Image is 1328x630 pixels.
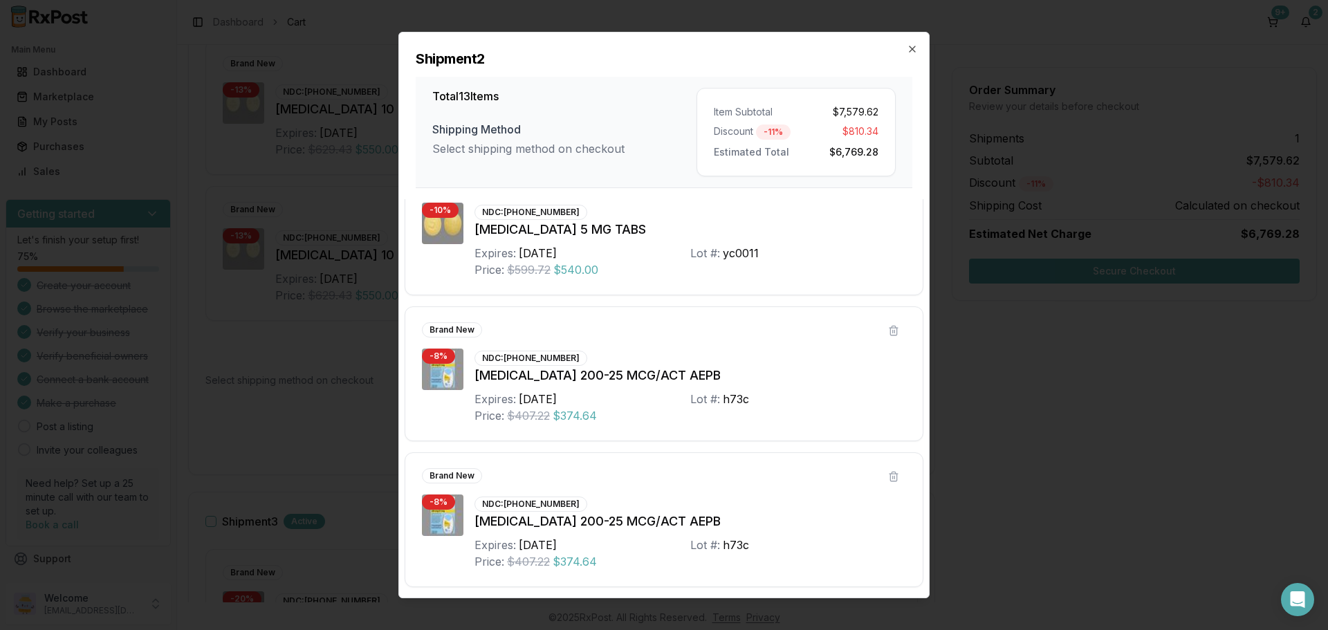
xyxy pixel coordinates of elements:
[690,391,720,407] div: Lot #:
[756,124,791,140] div: - 11 %
[519,245,557,261] div: [DATE]
[432,121,697,138] div: Shipping Method
[432,88,697,104] h3: Total 13 Items
[690,537,720,553] div: Lot #:
[474,205,587,220] div: NDC: [PHONE_NUMBER]
[474,512,906,531] div: [MEDICAL_DATA] 200-25 MCG/ACT AEPB
[474,261,504,278] div: Price:
[723,245,759,261] div: yc0011
[474,497,587,512] div: NDC: [PHONE_NUMBER]
[474,391,516,407] div: Expires:
[422,203,459,218] div: - 10 %
[474,537,516,553] div: Expires:
[723,537,749,553] div: h73c
[690,245,720,261] div: Lot #:
[714,124,753,140] span: Discount
[474,407,504,424] div: Price:
[553,261,598,278] span: $540.00
[474,245,516,261] div: Expires:
[714,143,789,158] span: Estimated Total
[553,553,597,570] span: $374.64
[422,322,482,337] div: Brand New
[474,366,906,385] div: [MEDICAL_DATA] 200-25 MCG/ACT AEPB
[416,49,912,68] h2: Shipment 2
[422,349,455,364] div: - 8 %
[829,143,878,158] span: $6,769.28
[422,494,455,510] div: - 8 %
[802,124,878,140] div: $810.34
[519,537,557,553] div: [DATE]
[802,105,878,119] div: $7,579.62
[507,261,551,278] span: $599.72
[432,140,697,157] div: Select shipping method on checkout
[553,407,597,424] span: $374.64
[422,494,463,536] img: Breo Ellipta 200-25 MCG/ACT AEPB
[714,105,791,119] div: Item Subtotal
[422,349,463,390] img: Breo Ellipta 200-25 MCG/ACT AEPB
[474,220,906,239] div: [MEDICAL_DATA] 5 MG TABS
[474,553,504,570] div: Price:
[507,407,550,424] span: $407.22
[507,553,550,570] span: $407.22
[422,203,463,244] img: Farxiga 5 MG TABS
[422,468,482,483] div: Brand New
[519,391,557,407] div: [DATE]
[474,351,587,366] div: NDC: [PHONE_NUMBER]
[723,391,749,407] div: h73c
